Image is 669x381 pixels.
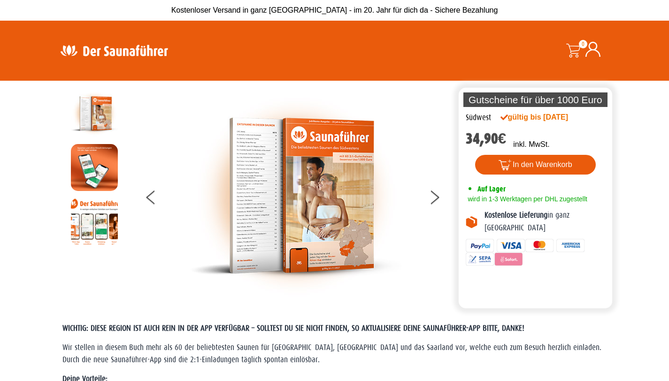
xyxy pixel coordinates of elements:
[171,6,498,14] span: Kostenloser Versand in ganz [GEOGRAPHIC_DATA] - im 20. Jahr für dich da - Sichere Bezahlung
[466,130,507,147] bdi: 34,90
[190,90,401,301] img: der-saunafuehrer-2025-suedwest
[466,112,491,124] div: Südwest
[62,324,524,333] span: WICHTIG: DIESE REGION IST AUCH REIN IN DER APP VERFÜGBAR – SOLLTEST DU SIE NICHT FINDEN, SO AKTUA...
[477,184,506,193] span: Auf Lager
[484,211,547,220] b: Kostenlose Lieferung
[513,139,549,150] p: inkl. MwSt.
[500,112,589,123] div: gültig bis [DATE]
[71,90,118,137] img: der-saunafuehrer-2025-suedwest
[62,343,601,364] span: Wir stellen in diesem Buch mehr als 60 der beliebtesten Saunen für [GEOGRAPHIC_DATA], [GEOGRAPHIC...
[71,198,118,245] img: Anleitung7tn
[484,209,606,234] p: in ganz [GEOGRAPHIC_DATA]
[71,144,118,191] img: MOCKUP-iPhone_regional
[579,40,587,48] span: 0
[466,195,587,203] span: wird in 1-3 Werktagen per DHL zugestellt
[463,92,608,107] p: Gutscheine für über 1000 Euro
[475,155,596,175] button: In den Warenkorb
[498,130,507,147] span: €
